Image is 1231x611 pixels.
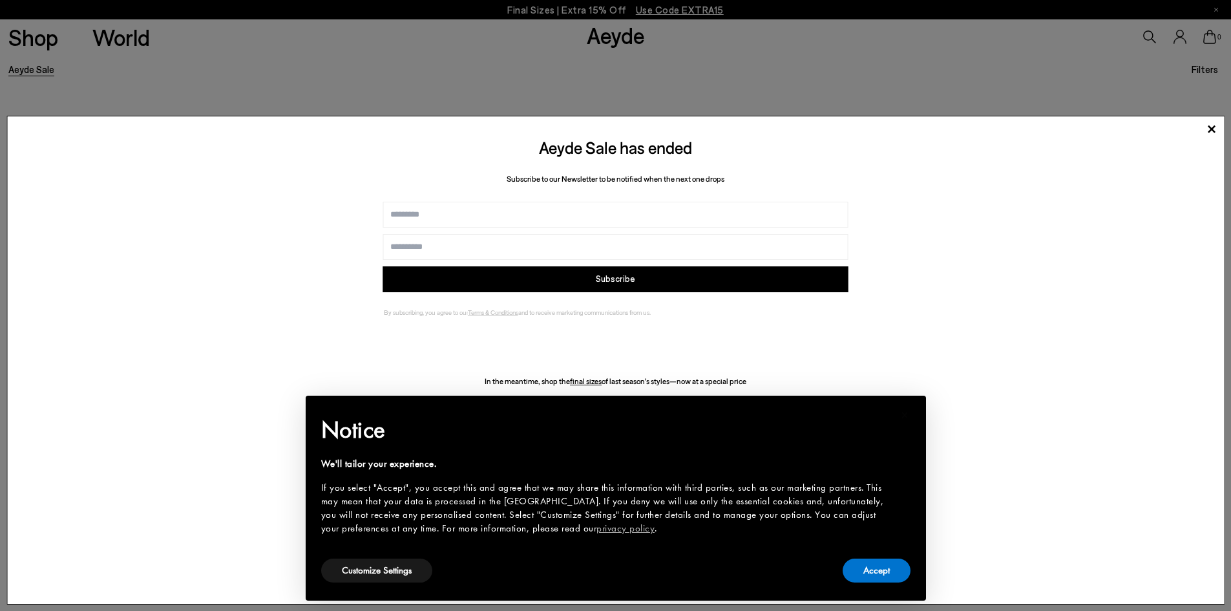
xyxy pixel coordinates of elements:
[843,559,910,583] button: Accept
[570,376,602,385] a: final sizes
[321,559,432,583] button: Customize Settings
[485,376,570,385] span: In the meantime, shop the
[507,174,724,183] span: Subscribe to our Newsletter to be notified when the next one drops
[518,308,651,316] span: and to receive marketing communications from us.
[890,400,921,431] button: Close this notice
[321,457,890,471] div: We'll tailor your experience.
[602,376,746,385] span: of last season’s styles—now at a special price
[383,266,848,292] button: Subscribe
[596,522,655,535] a: privacy policy
[321,413,890,447] h2: Notice
[468,308,518,316] a: Terms & Conditions
[539,137,692,157] span: Aeyde Sale has ended
[321,481,890,535] div: If you select "Accept", you accept this and agree that we may share this information with third p...
[384,308,468,316] span: By subscribing, you agree to our
[901,405,909,425] span: ×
